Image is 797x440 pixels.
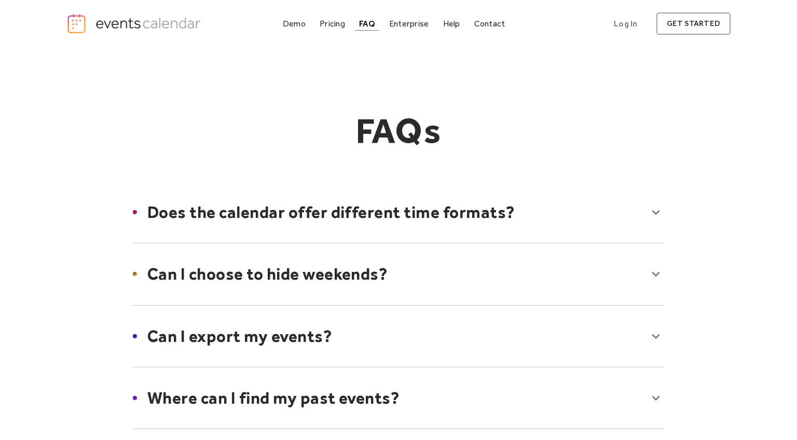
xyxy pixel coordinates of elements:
a: Help [439,17,464,31]
h1: FAQs [199,109,598,152]
a: get started [656,12,731,35]
div: Enterprise [389,21,429,26]
a: Log In [603,12,648,35]
div: Help [443,21,460,26]
div: Pricing [320,21,345,26]
a: Contact [470,17,510,31]
a: home [66,13,203,34]
a: Demo [279,17,310,31]
div: Contact [474,21,505,26]
a: Enterprise [385,17,433,31]
div: FAQ [359,21,375,26]
a: Pricing [315,17,349,31]
div: Demo [283,21,306,26]
a: FAQ [355,17,379,31]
